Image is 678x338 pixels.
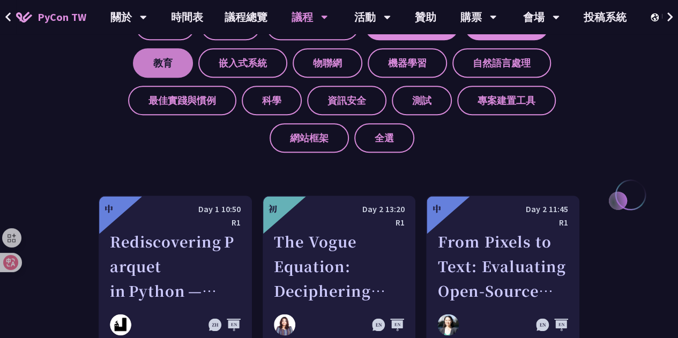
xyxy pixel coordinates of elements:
[274,202,405,216] div: Day 2 13:20
[452,48,551,78] label: 自然語言處理
[110,314,131,335] img: Josix
[198,48,287,78] label: 嵌入式系統
[270,123,349,153] label: 網站框架
[105,202,113,215] div: 中
[274,314,295,335] img: Chantal Pino
[354,123,414,153] label: 全選
[457,86,556,115] label: 專案建置工具
[392,86,452,115] label: 測試
[432,202,441,215] div: 中
[437,229,568,303] div: From Pixels to Text: Evaluating Open-Source OCR Models on Japanese Medical Documents
[110,229,241,303] div: Rediscovering Parquet in Python — From CSV Pain to Columnar Gain
[16,12,32,22] img: Home icon of PyCon TW 2025
[5,4,97,31] a: PyCon TW
[437,314,459,335] img: Bing Wang
[307,86,386,115] label: 資訊安全
[651,13,661,21] img: Locale Icon
[38,9,86,25] span: PyCon TW
[110,216,241,229] div: R1
[368,48,447,78] label: 機器學習
[133,48,193,78] label: 教育
[274,216,405,229] div: R1
[293,48,362,78] label: 物聯網
[242,86,302,115] label: 科學
[437,216,568,229] div: R1
[437,202,568,216] div: Day 2 11:45
[269,202,277,215] div: 初
[274,229,405,303] div: The Vogue Equation: Deciphering Fashion Economics Through Python
[110,202,241,216] div: Day 1 10:50
[128,86,236,115] label: 最佳實踐與慣例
